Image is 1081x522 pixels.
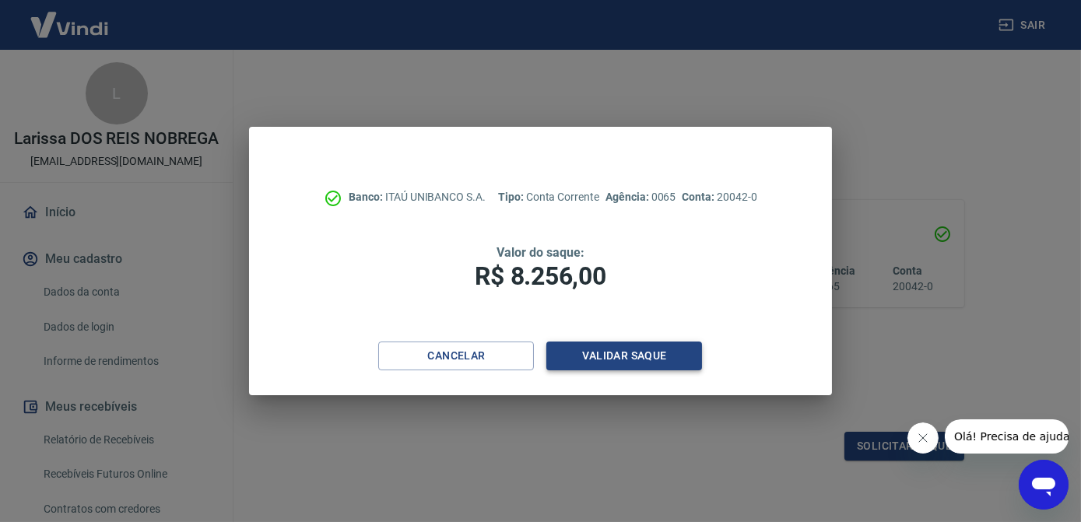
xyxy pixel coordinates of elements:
span: R$ 8.256,00 [475,261,605,291]
button: Cancelar [378,342,534,370]
iframe: Mensagem da empresa [945,419,1069,454]
p: 20042-0 [682,189,756,205]
span: Agência: [605,191,651,203]
span: Tipo: [498,191,526,203]
span: Conta: [682,191,717,203]
p: Conta Corrente [498,189,599,205]
iframe: Fechar mensagem [907,422,939,454]
button: Validar saque [546,342,702,370]
span: Banco: [349,191,385,203]
p: 0065 [605,189,676,205]
span: Valor do saque: [497,245,584,260]
span: Olá! Precisa de ajuda? [9,11,131,23]
iframe: Botão para abrir a janela de mensagens [1019,460,1069,510]
p: ITAÚ UNIBANCO S.A. [349,189,486,205]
